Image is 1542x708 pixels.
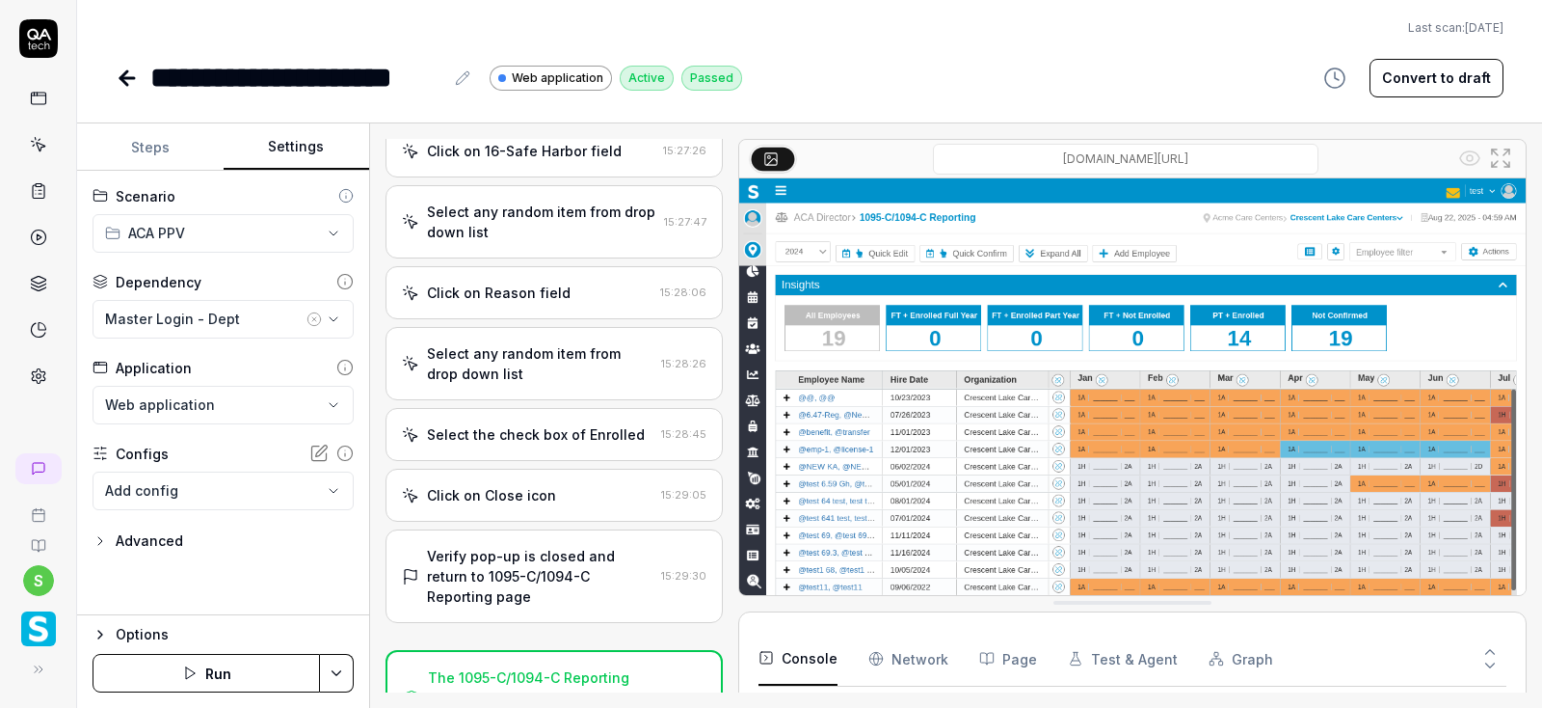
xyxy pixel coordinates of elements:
[427,343,653,384] div: Select any random item from drop down list
[93,654,320,693] button: Run
[427,424,645,445] div: Select the check box of Enrolled
[758,632,837,686] button: Console
[427,202,656,242] div: Select any random item from drop down list
[681,66,742,91] div: Passed
[427,283,571,303] div: Click on Reason field
[1408,19,1503,37] button: Last scan:[DATE]
[979,632,1037,686] button: Page
[427,141,622,161] div: Click on 16-Safe Harbor field
[116,186,175,206] div: Scenario
[661,427,706,441] time: 15:28:45
[93,214,354,253] button: ACA PPV
[93,300,354,339] button: Master Login - Dept
[1312,59,1358,97] button: View version history
[1209,632,1273,686] button: Graph
[1454,143,1485,174] button: Show all interative elements
[663,144,706,157] time: 15:27:26
[8,596,68,650] button: Smartlinx Logo
[1465,20,1503,35] time: [DATE]
[739,178,1526,670] img: Screenshot
[105,309,303,329] div: Master Login - Dept
[116,272,201,292] div: Dependency
[116,530,183,553] div: Advanced
[93,623,354,646] button: Options
[15,453,62,484] a: New conversation
[1068,632,1178,686] button: Test & Agent
[868,632,948,686] button: Network
[490,65,612,91] a: Web application
[664,215,706,229] time: 15:27:47
[21,612,56,646] img: Smartlinx Logo
[77,124,224,171] button: Steps
[427,546,653,607] div: Verify pop-up is closed and return to 1095-C/1094-C Reporting page
[427,485,556,505] div: Click on Close icon
[661,357,706,370] time: 15:28:26
[1369,59,1503,97] button: Convert to draft
[8,492,68,523] a: Book a call with us
[23,565,54,596] button: s
[661,488,706,502] time: 15:29:05
[8,523,68,554] a: Documentation
[93,530,183,553] button: Advanced
[93,386,354,424] button: Web application
[116,444,169,464] div: Configs
[1408,19,1503,37] span: Last scan:
[660,691,705,704] time: 15:29:30
[512,69,603,87] span: Web application
[1485,143,1516,174] button: Open in full screen
[620,66,674,91] div: Active
[116,358,192,378] div: Application
[128,223,185,243] span: ACA PPV
[660,286,706,299] time: 15:28:06
[105,395,215,415] span: Web application
[116,623,354,646] div: Options
[661,569,706,583] time: 15:29:30
[224,124,370,171] button: Settings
